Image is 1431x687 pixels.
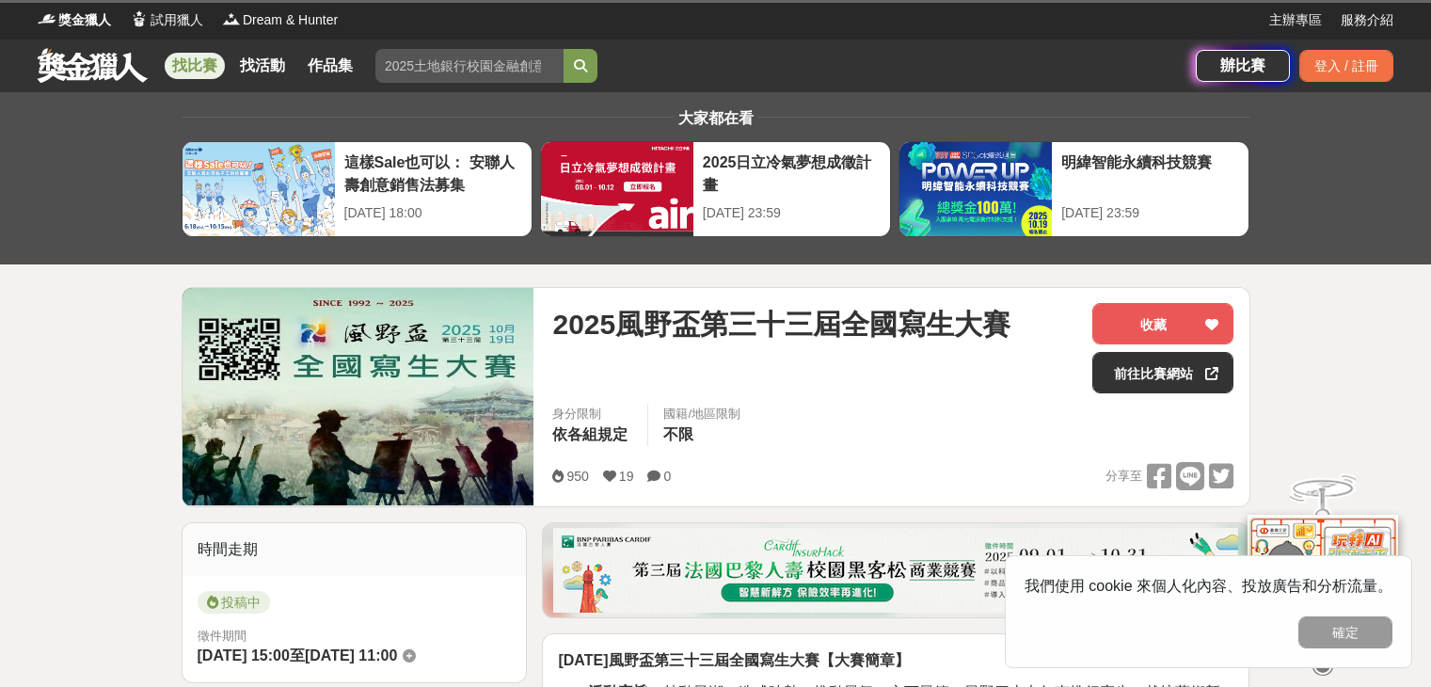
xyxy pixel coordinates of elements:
[663,469,671,484] span: 0
[552,405,632,423] div: 身分限制
[38,10,111,30] a: Logo獎金獵人
[540,141,891,237] a: 2025日立冷氣夢想成徵計畫[DATE] 23:59
[558,652,909,668] strong: [DATE]風野盃第三十三屆全國寫生大賽【大賽簡章】
[703,152,881,194] div: 2025日立冷氣夢想成徵計畫
[1061,152,1239,194] div: 明緯智能永續科技競賽
[898,141,1249,237] a: 明緯智能永續科技競賽[DATE] 23:59
[703,203,881,223] div: [DATE] 23:59
[1299,50,1393,82] div: 登入 / 註冊
[619,469,634,484] span: 19
[300,53,360,79] a: 作品集
[375,49,564,83] input: 2025土地銀行校園金融創意挑戰賽：從你出發 開啟智慧金融新頁
[183,288,534,505] img: Cover Image
[222,9,241,28] img: Logo
[165,53,225,79] a: 找比賽
[552,303,1010,345] span: 2025風野盃第三十三屆全國寫生大賽
[130,9,149,28] img: Logo
[151,10,203,30] span: 試用獵人
[674,110,758,126] span: 大家都在看
[130,10,203,30] a: Logo試用獵人
[58,10,111,30] span: 獎金獵人
[344,203,522,223] div: [DATE] 18:00
[38,9,56,28] img: Logo
[232,53,293,79] a: 找活動
[1025,578,1392,594] span: 我們使用 cookie 來個人化內容、投放廣告和分析流量。
[222,10,338,30] a: LogoDream & Hunter
[663,426,693,442] span: 不限
[1248,511,1398,636] img: d2146d9a-e6f6-4337-9592-8cefde37ba6b.png
[1298,616,1392,648] button: 確定
[243,10,338,30] span: Dream & Hunter
[290,647,305,663] span: 至
[344,152,522,194] div: 這樣Sale也可以： 安聯人壽創意銷售法募集
[182,141,533,237] a: 這樣Sale也可以： 安聯人壽創意銷售法募集[DATE] 18:00
[1061,203,1239,223] div: [DATE] 23:59
[663,405,740,423] div: 國籍/地區限制
[198,647,290,663] span: [DATE] 15:00
[305,647,397,663] span: [DATE] 11:00
[1196,50,1290,82] a: 辦比賽
[1092,352,1233,393] a: 前往比賽網站
[553,528,1238,613] img: 331336aa-f601-432f-a281-8c17b531526f.png
[1092,303,1233,344] button: 收藏
[566,469,588,484] span: 950
[1269,10,1322,30] a: 主辦專區
[183,523,527,576] div: 時間走期
[1341,10,1393,30] a: 服務介紹
[198,629,246,643] span: 徵件期間
[552,426,628,442] span: 依各組規定
[198,591,270,614] span: 投稿中
[1105,462,1142,490] span: 分享至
